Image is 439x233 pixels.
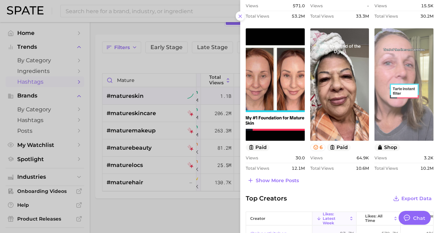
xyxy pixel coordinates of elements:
[310,13,334,19] span: Total Views
[246,13,269,19] span: Total Views
[356,166,369,171] span: 10.6m
[246,166,269,171] span: Total Views
[250,216,265,221] span: creator
[323,212,348,225] span: Likes: Latest Week
[420,166,433,171] span: 10.2m
[367,3,369,8] span: -
[310,155,323,160] span: Views
[246,3,258,8] span: Views
[292,166,305,171] span: 12.1m
[357,212,401,225] button: Likes: All Time
[310,144,326,151] button: 6
[374,155,387,160] span: Views
[374,144,400,151] button: shop
[421,3,433,8] span: 15.5k
[246,144,270,151] button: paid
[312,212,357,225] button: Likes: Latest Week
[365,214,392,223] span: Likes: All Time
[293,3,305,8] span: 571.0
[374,166,398,171] span: Total Views
[424,155,433,160] span: 3.2k
[401,196,432,202] span: Export Data
[356,13,369,19] span: 33.3m
[391,194,433,203] button: Export Data
[374,3,387,8] span: Views
[246,155,258,160] span: Views
[246,194,287,203] span: Top Creators
[295,155,305,160] span: 30.0
[357,155,369,160] span: 64.9k
[246,176,301,185] button: Show more posts
[310,166,334,171] span: Total Views
[310,3,323,8] span: Views
[327,144,351,151] button: paid
[420,13,433,19] span: 30.2m
[292,13,305,19] span: 53.2m
[256,178,299,184] span: Show more posts
[374,13,398,19] span: Total Views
